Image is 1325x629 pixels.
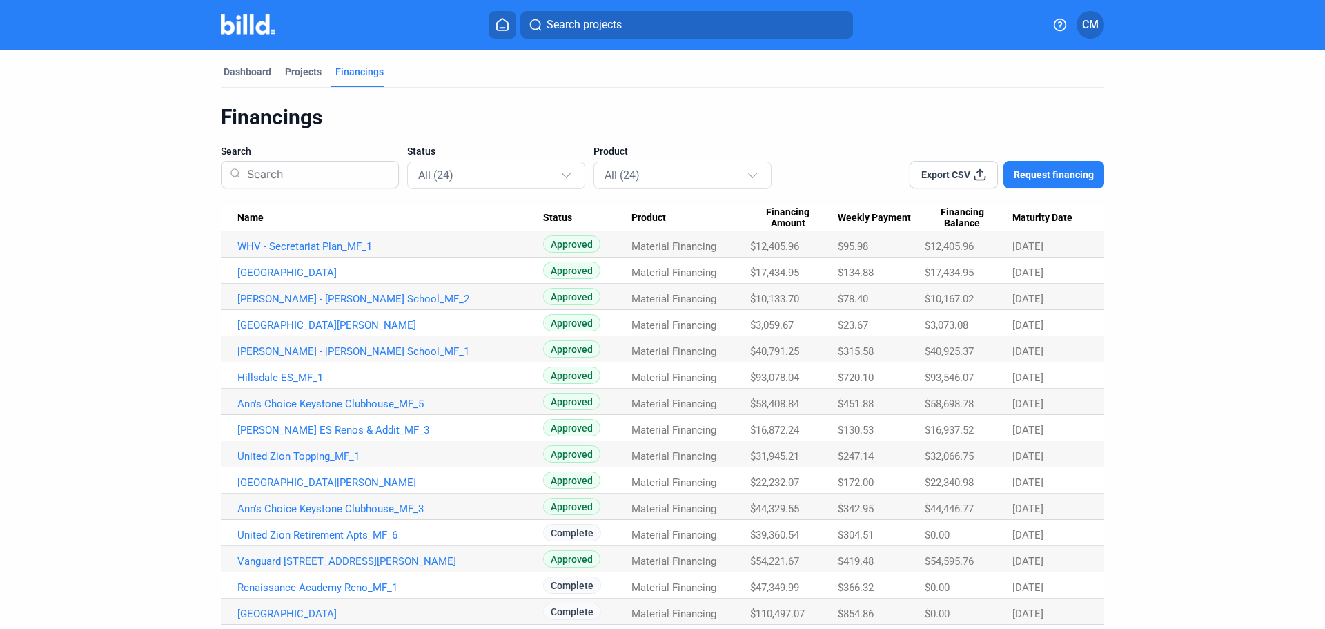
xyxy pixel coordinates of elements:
span: $32,066.75 [925,450,974,463]
span: $315.58 [838,345,874,358]
span: $17,434.95 [750,267,799,279]
span: Material Financing [631,371,716,384]
span: $31,945.21 [750,450,799,463]
div: Dashboard [224,65,271,79]
span: $16,872.24 [750,424,799,436]
span: Approved [543,550,600,568]
span: $304.51 [838,529,874,541]
span: Complete [543,577,601,594]
span: $54,595.76 [925,555,974,568]
span: $78.40 [838,293,868,305]
span: Material Financing [631,424,716,436]
span: $54,221.67 [750,555,799,568]
span: Approved [543,262,600,279]
input: Search [242,157,390,193]
span: Product [631,212,666,224]
span: Financing Balance [925,206,1000,230]
a: [GEOGRAPHIC_DATA] [237,267,543,279]
span: Material Financing [631,398,716,410]
span: [DATE] [1012,424,1043,436]
mat-select-trigger: All (24) [418,168,453,182]
button: CM [1077,11,1104,39]
a: Ann's Choice Keystone Clubhouse_MF_5 [237,398,543,410]
span: Status [543,212,572,224]
span: [DATE] [1012,555,1043,568]
span: [DATE] [1012,608,1043,620]
span: Material Financing [631,293,716,305]
span: $720.10 [838,371,874,384]
a: [GEOGRAPHIC_DATA] [237,608,543,620]
span: [DATE] [1012,450,1043,463]
span: $44,446.77 [925,503,974,515]
div: Weekly Payment [838,212,924,224]
a: [GEOGRAPHIC_DATA][PERSON_NAME] [237,476,543,489]
a: [GEOGRAPHIC_DATA][PERSON_NAME] [237,319,543,331]
span: Name [237,212,264,224]
span: $58,408.84 [750,398,799,410]
span: [DATE] [1012,371,1043,384]
span: Complete [543,603,601,620]
span: $854.86 [838,608,874,620]
span: [DATE] [1012,503,1043,515]
button: Request financing [1003,161,1104,188]
a: Vanguard [STREET_ADDRESS][PERSON_NAME] [237,555,543,568]
span: $3,073.08 [925,319,968,331]
span: Material Financing [631,345,716,358]
img: Billd Company Logo [221,14,275,35]
span: $40,925.37 [925,345,974,358]
span: Weekly Payment [838,212,911,224]
span: Financing Amount [750,206,825,230]
a: [PERSON_NAME] - [PERSON_NAME] School_MF_1 [237,345,543,358]
span: [DATE] [1012,398,1043,410]
a: [PERSON_NAME] - [PERSON_NAME] School_MF_2 [237,293,543,305]
span: $23.67 [838,319,868,331]
div: Name [237,212,543,224]
a: [PERSON_NAME] ES Renos & Addit_MF_3 [237,424,543,436]
span: Search projects [547,17,622,33]
span: Status [407,144,435,158]
div: Projects [285,65,322,79]
div: Financings [335,65,384,79]
span: $419.48 [838,555,874,568]
span: [DATE] [1012,293,1043,305]
a: United Zion Topping_MF_1 [237,450,543,463]
span: Approved [543,419,600,436]
div: Financings [221,104,1104,130]
div: Maturity Date [1012,212,1088,224]
span: Material Financing [631,581,716,594]
span: $130.53 [838,424,874,436]
span: Export CSV [921,168,970,182]
button: Search projects [520,11,853,39]
span: Approved [543,235,600,253]
span: $10,167.02 [925,293,974,305]
span: $172.00 [838,476,874,489]
span: Material Financing [631,267,716,279]
span: $22,340.98 [925,476,974,489]
span: Material Financing [631,555,716,568]
a: United Zion Retirement Apts_MF_6 [237,529,543,541]
mat-select-trigger: All (24) [605,168,640,182]
span: $17,434.95 [925,267,974,279]
span: [DATE] [1012,529,1043,541]
span: Search [221,144,251,158]
span: $16,937.52 [925,424,974,436]
span: $10,133.70 [750,293,799,305]
span: Material Financing [631,450,716,463]
span: Material Financing [631,319,716,331]
span: $93,078.04 [750,371,799,384]
span: Material Financing [631,503,716,515]
span: Material Financing [631,476,716,489]
span: Approved [543,288,600,305]
span: $110,497.07 [750,608,805,620]
span: $47,349.99 [750,581,799,594]
span: $39,360.54 [750,529,799,541]
span: $95.98 [838,240,868,253]
a: Renaissance Academy Reno_MF_1 [237,581,543,594]
span: Material Financing [631,608,716,620]
button: Export CSV [910,161,998,188]
span: Approved [543,314,600,331]
span: $22,232.07 [750,476,799,489]
span: $451.88 [838,398,874,410]
span: Approved [543,472,600,489]
span: $0.00 [925,529,950,541]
